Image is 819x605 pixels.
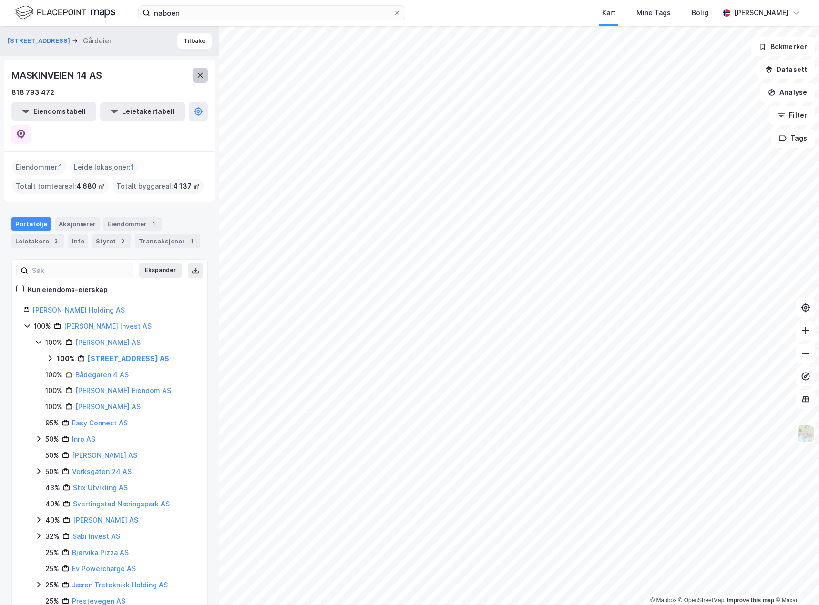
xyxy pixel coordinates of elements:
[75,371,129,379] a: Bådegaten 4 AS
[55,217,100,231] div: Aksjonærer
[83,35,112,47] div: Gårdeier
[45,579,59,591] div: 25%
[70,160,138,175] div: Leide lokasjoner :
[8,36,72,46] button: [STREET_ADDRESS]
[12,179,109,194] div: Totalt tomteareal :
[51,236,61,246] div: 2
[45,401,62,413] div: 100%
[73,500,170,508] a: Svertingstad Næringspark AS
[72,581,168,589] a: Jæren Treteknikk Holding AS
[771,559,819,605] div: Kontrollprogram for chat
[760,83,815,102] button: Analyse
[636,7,671,19] div: Mine Tags
[118,236,127,246] div: 3
[771,129,815,148] button: Tags
[727,597,774,604] a: Improve this map
[72,532,120,540] a: Sabi Invest AS
[149,219,158,229] div: 1
[73,484,128,492] a: Stix Utvikling AS
[11,102,96,121] button: Eiendomstabell
[75,386,171,394] a: [PERSON_NAME] Eiendom AS
[45,498,60,510] div: 40%
[103,217,162,231] div: Eiendommer
[11,234,64,248] div: Leietakere
[72,597,125,605] a: Prestevegen AS
[757,60,815,79] button: Datasett
[692,7,708,19] div: Bolig
[12,160,66,175] div: Eiendommer :
[72,451,137,459] a: [PERSON_NAME] AS
[75,338,141,346] a: [PERSON_NAME] AS
[45,450,59,461] div: 50%
[11,87,54,98] div: 818 793 472
[64,322,152,330] a: [PERSON_NAME] Invest AS
[131,161,134,173] span: 1
[45,531,60,542] div: 32%
[72,419,128,427] a: Easy Connect AS
[45,369,62,381] div: 100%
[57,353,75,364] div: 100%
[45,547,59,558] div: 25%
[769,106,815,125] button: Filter
[135,234,200,248] div: Transaksjoner
[797,424,815,443] img: Z
[28,263,133,278] input: Søk
[11,217,51,231] div: Portefølje
[177,33,212,49] button: Tilbake
[32,306,125,314] a: [PERSON_NAME] Holding AS
[150,6,393,20] input: Søk på adresse, matrikkel, gårdeiere, leietakere eller personer
[92,234,131,248] div: Styret
[602,7,615,19] div: Kart
[59,161,62,173] span: 1
[76,181,105,192] span: 4 680 ㎡
[15,4,115,21] img: logo.f888ab2527a4732fd821a326f86c7f29.svg
[72,467,132,475] a: Verksgaten 24 AS
[88,354,169,363] a: [STREET_ADDRESS] AS
[72,548,129,556] a: Bjørvika Pizza AS
[678,597,725,604] a: OpenStreetMap
[771,559,819,605] iframe: Chat Widget
[34,321,51,332] div: 100%
[45,514,60,526] div: 40%
[100,102,185,121] button: Leietakertabell
[45,563,59,575] div: 25%
[28,284,108,295] div: Kun eiendoms-eierskap
[45,385,62,396] div: 100%
[45,434,59,445] div: 50%
[72,435,95,443] a: Inro AS
[45,417,59,429] div: 95%
[187,236,196,246] div: 1
[45,466,59,477] div: 50%
[72,565,136,573] a: Ev Powercharge AS
[734,7,788,19] div: [PERSON_NAME]
[650,597,676,604] a: Mapbox
[139,263,182,278] button: Ekspander
[751,37,815,56] button: Bokmerker
[173,181,200,192] span: 4 137 ㎡
[45,482,60,494] div: 43%
[45,337,62,348] div: 100%
[11,68,104,83] div: MASKINVEIEN 14 AS
[68,234,88,248] div: Info
[113,179,204,194] div: Totalt byggareal :
[75,403,141,411] a: [PERSON_NAME] AS
[73,516,138,524] a: [PERSON_NAME] AS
